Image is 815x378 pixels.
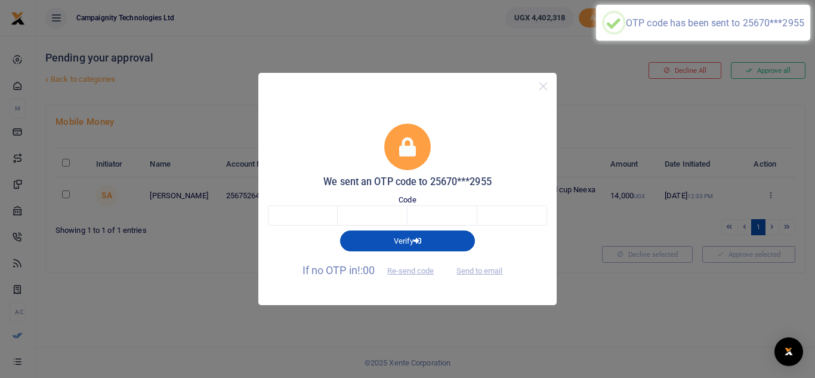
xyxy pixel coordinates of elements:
label: Code [399,194,416,206]
button: Close [535,78,552,95]
span: !:00 [357,264,375,276]
div: OTP code has been sent to 25670***2955 [626,17,804,29]
button: Verify [340,231,475,251]
span: If no OTP in [302,264,444,276]
h5: We sent an OTP code to 25670***2955 [268,176,547,188]
div: Open Intercom Messenger [774,337,803,366]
